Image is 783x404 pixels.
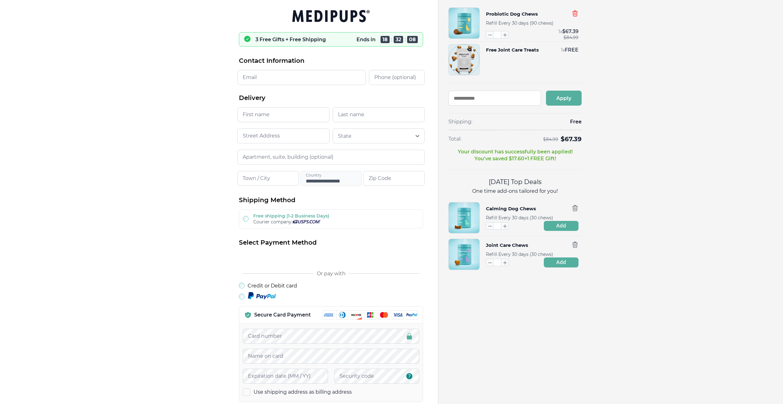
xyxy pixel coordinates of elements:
span: Delivery [239,94,265,102]
p: One time add-ons tailored for you! [448,188,582,195]
img: Free Joint Care Treats [449,44,479,75]
p: Ends in [356,37,376,42]
p: Your discount has successfully been applied! You've saved $ 17.60 + 1 FREE Gift! [458,148,573,162]
button: Add [544,257,578,267]
img: Probiotic Dog Chews [449,8,479,38]
button: Probiotic Dog Chews [486,10,538,18]
span: : [405,37,406,42]
p: Secure Card Payment [254,312,311,318]
span: $ 84.99 [543,137,558,142]
img: payment methods [323,310,418,320]
span: 08 [407,36,418,43]
label: Credit or Debit card [248,283,297,289]
h2: [DATE] Top Deals [448,177,582,187]
img: Paypal [248,292,276,300]
span: 32 [394,36,403,43]
span: 1 x [558,29,562,34]
span: Contact Information [239,57,305,65]
p: 3 Free Gifts + Free Shipping [255,37,326,42]
span: $ 84.99 [563,35,578,40]
label: Use shipping address as billing address [254,389,352,396]
img: Calming Dog Chews [449,202,479,233]
span: 18 [381,36,390,43]
span: Or pay with [317,271,346,277]
span: Shipping: [448,118,472,125]
span: : [391,37,392,42]
span: FREE [565,47,578,53]
button: Apply [546,91,582,106]
span: Refill Every 30 days (30 chews) [486,252,553,257]
span: $ 67.39 [562,28,578,34]
h2: Shipping Method [239,196,423,204]
span: Refill Every 30 days (30 chews) [486,215,553,221]
button: Add [544,221,578,231]
label: Free shipping (1-2 Business Days) [253,213,329,219]
iframe: Secure payment button frame [239,252,423,264]
span: Total: [448,136,461,142]
span: Free [570,118,582,125]
span: 1 x [561,47,565,53]
span: Refill Every 30 days (90 chews) [486,20,553,26]
button: Free Joint Care Treats [486,47,539,53]
img: Joint Care Chews [449,239,479,270]
img: Usps courier company [292,220,321,223]
span: Courier company: [253,219,292,225]
button: Joint Care Chews [486,241,528,249]
span: $ 67.39 [561,135,582,143]
h2: Select Payment Method [239,238,423,247]
button: Calming Dog Chews [486,205,536,213]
